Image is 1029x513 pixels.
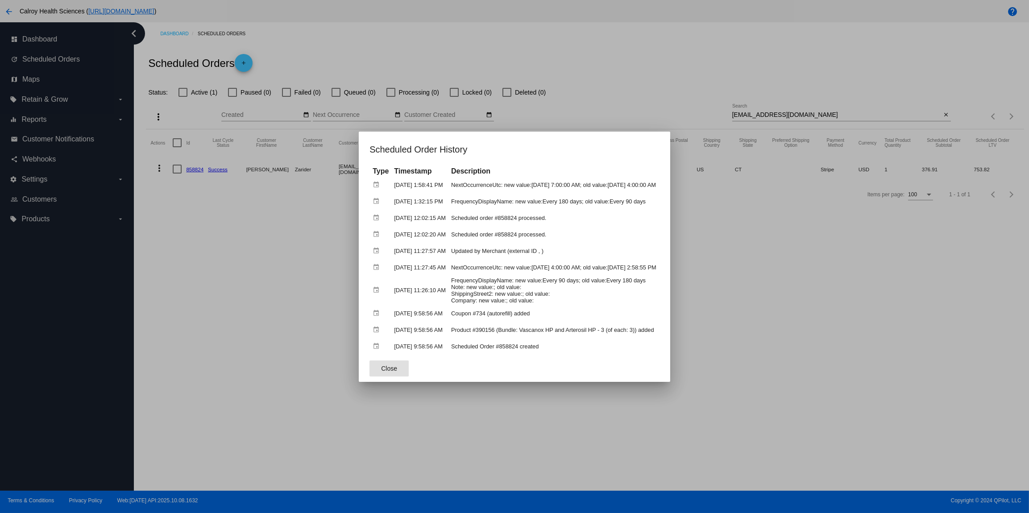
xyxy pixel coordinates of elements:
td: Scheduled order #858824 processed. [449,210,659,226]
td: [DATE] 11:26:10 AM [392,276,448,305]
td: NextOccurrenceUtc: new value:[DATE] 7:00:00 AM; old value:[DATE] 4:00:00 AM [449,177,659,193]
mat-icon: event [373,261,383,274]
mat-icon: event [373,194,383,208]
td: [DATE] 11:27:57 AM [392,243,448,259]
mat-icon: event [373,283,383,297]
td: Coupon #734 (autorefill) added [449,306,659,321]
td: Scheduled Order #858824 created [449,339,659,354]
td: [DATE] 9:58:56 AM [392,322,448,338]
td: NextOccurrenceUtc: new value:[DATE] 4:00:00 AM; old value:[DATE] 2:58:55 PM [449,260,659,275]
mat-icon: event [373,178,383,192]
td: [DATE] 9:58:56 AM [392,339,448,354]
mat-icon: event [373,244,383,258]
td: FrequencyDisplayName: new value:Every 180 days; old value:Every 90 days [449,194,659,209]
td: Product #390156 (Bundle: Vascanox HP and Arterosil HP - 3 (of each: 3)) added [449,322,659,338]
td: Updated by Merchant (external ID , ) [449,243,659,259]
th: Type [370,166,391,176]
td: [DATE] 9:58:56 AM [392,306,448,321]
mat-icon: event [373,211,383,225]
td: Scheduled order #858824 processed. [449,227,659,242]
td: [DATE] 1:32:15 PM [392,194,448,209]
mat-icon: event [373,339,383,353]
td: [DATE] 12:02:20 AM [392,227,448,242]
span: Close [381,365,397,372]
td: [DATE] 1:58:41 PM [392,177,448,193]
mat-icon: event [373,323,383,337]
th: Timestamp [392,166,448,176]
mat-icon: event [373,228,383,241]
button: Close dialog [369,360,409,376]
h1: Scheduled Order History [369,142,660,157]
td: [DATE] 12:02:15 AM [392,210,448,226]
mat-icon: event [373,306,383,320]
th: Description [449,166,659,176]
td: FrequencyDisplayName: new value:Every 90 days; old value:Every 180 days Note: new value:; old val... [449,276,659,305]
td: [DATE] 11:27:45 AM [392,260,448,275]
